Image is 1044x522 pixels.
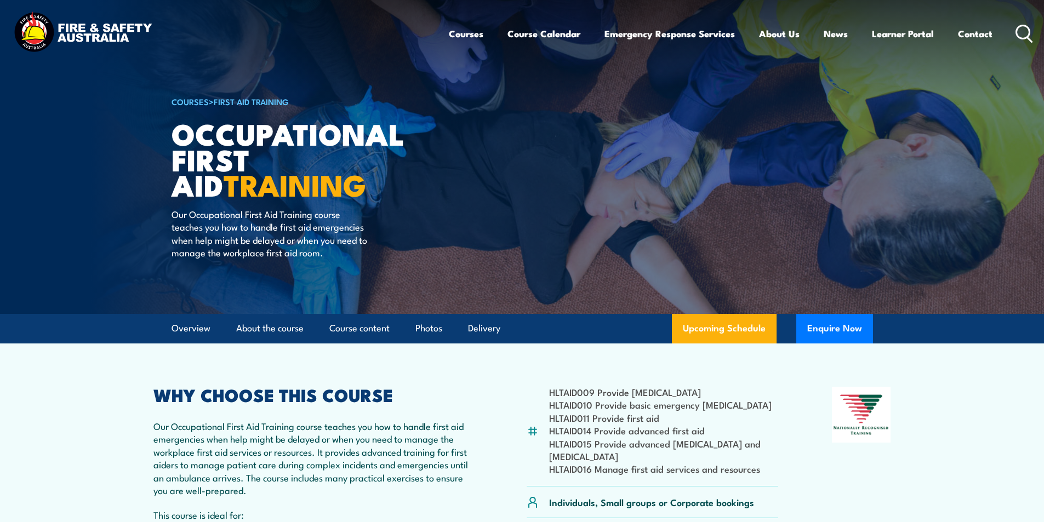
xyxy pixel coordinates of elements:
li: HLTAID015 Provide advanced [MEDICAL_DATA] and [MEDICAL_DATA] [549,437,779,463]
li: HLTAID010 Provide basic emergency [MEDICAL_DATA] [549,398,779,411]
li: HLTAID016 Manage first aid services and resources [549,462,779,475]
li: HLTAID009 Provide [MEDICAL_DATA] [549,386,779,398]
a: Learner Portal [872,19,934,48]
a: Course content [329,314,390,343]
a: About the course [236,314,304,343]
h2: WHY CHOOSE THIS COURSE [153,387,473,402]
h1: Occupational First Aid [172,121,442,197]
p: Our Occupational First Aid Training course teaches you how to handle first aid emergencies when h... [172,208,372,259]
a: Delivery [468,314,500,343]
a: Course Calendar [507,19,580,48]
a: Contact [958,19,992,48]
p: This course is ideal for: [153,508,473,521]
a: Overview [172,314,210,343]
a: Photos [415,314,442,343]
a: Upcoming Schedule [672,314,777,343]
a: Courses [449,19,483,48]
a: About Us [759,19,800,48]
button: Enquire Now [796,314,873,343]
a: News [824,19,848,48]
p: Individuals, Small groups or Corporate bookings [549,496,754,508]
a: Emergency Response Services [604,19,735,48]
img: Nationally Recognised Training logo. [832,387,891,443]
li: HLTAID014 Provide advanced first aid [549,424,779,437]
li: HLTAID011 Provide first aid [549,411,779,424]
a: First Aid Training [214,95,289,107]
a: COURSES [172,95,209,107]
p: Our Occupational First Aid Training course teaches you how to handle first aid emergencies when h... [153,420,473,496]
strong: TRAINING [224,161,366,206]
h6: > [172,95,442,108]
